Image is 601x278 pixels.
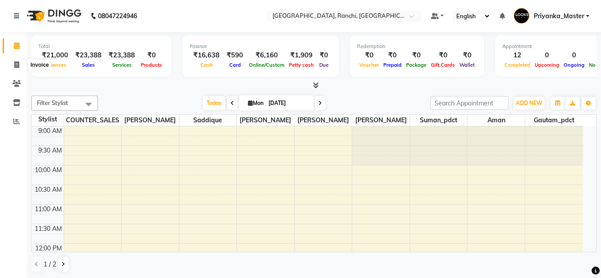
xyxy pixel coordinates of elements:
[105,50,138,60] div: ₹23,388
[247,62,287,68] span: Online/Custom
[534,12,584,21] span: Priyanka_Master
[41,62,69,68] span: Expenses
[138,62,164,68] span: Products
[38,43,164,50] div: Total
[33,165,64,175] div: 10:00 AM
[295,115,352,126] span: [PERSON_NAME]
[532,62,561,68] span: Upcoming
[203,96,225,110] span: Today
[404,62,429,68] span: Package
[287,62,316,68] span: Petty cash
[357,50,381,60] div: ₹0
[72,50,105,60] div: ₹23,388
[410,115,467,126] span: Suman_pdct
[37,146,64,155] div: 9:30 AM
[80,62,97,68] span: Sales
[33,185,64,194] div: 10:30 AM
[190,50,223,60] div: ₹16,638
[381,62,404,68] span: Prepaid
[429,50,457,60] div: ₹0
[110,62,134,68] span: Services
[561,50,587,60] div: 0
[179,115,237,126] span: Saddique
[514,97,544,109] button: ADD NEW
[37,126,64,136] div: 9:00 AM
[317,62,331,68] span: Due
[138,50,164,60] div: ₹0
[237,115,294,126] span: [PERSON_NAME]
[357,43,477,50] div: Redemption
[287,50,316,60] div: ₹1,909
[28,60,51,70] div: Invoice
[352,115,410,126] span: [PERSON_NAME]
[429,62,457,68] span: Gift Cards
[198,62,215,68] span: Cash
[23,4,84,28] img: logo
[33,224,64,234] div: 11:30 AM
[316,50,332,60] div: ₹0
[404,50,429,60] div: ₹0
[64,115,122,126] span: COUNTER_SALES
[561,62,587,68] span: Ongoing
[37,99,68,106] span: Filter Stylist
[33,205,64,214] div: 11:00 AM
[266,97,310,110] input: 2025-09-01
[516,100,542,106] span: ADD NEW
[246,100,266,106] span: Mon
[33,244,64,253] div: 12:00 PM
[357,62,381,68] span: Voucher
[98,4,137,28] b: 08047224946
[532,50,561,60] div: 0
[190,43,332,50] div: Finance
[38,50,72,60] div: ₹21,000
[247,50,287,60] div: ₹6,160
[514,8,529,24] img: Priyanka_Master
[502,50,532,60] div: 12
[467,115,525,126] span: Aman
[502,62,532,68] span: Completed
[525,115,583,126] span: Gautam_pdct
[44,260,56,269] span: 1 / 2
[122,115,179,126] span: [PERSON_NAME]
[457,62,477,68] span: Wallet
[457,50,477,60] div: ₹0
[223,50,247,60] div: ₹590
[381,50,404,60] div: ₹0
[32,115,64,124] div: Stylist
[227,62,243,68] span: Card
[430,96,508,110] input: Search Appointment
